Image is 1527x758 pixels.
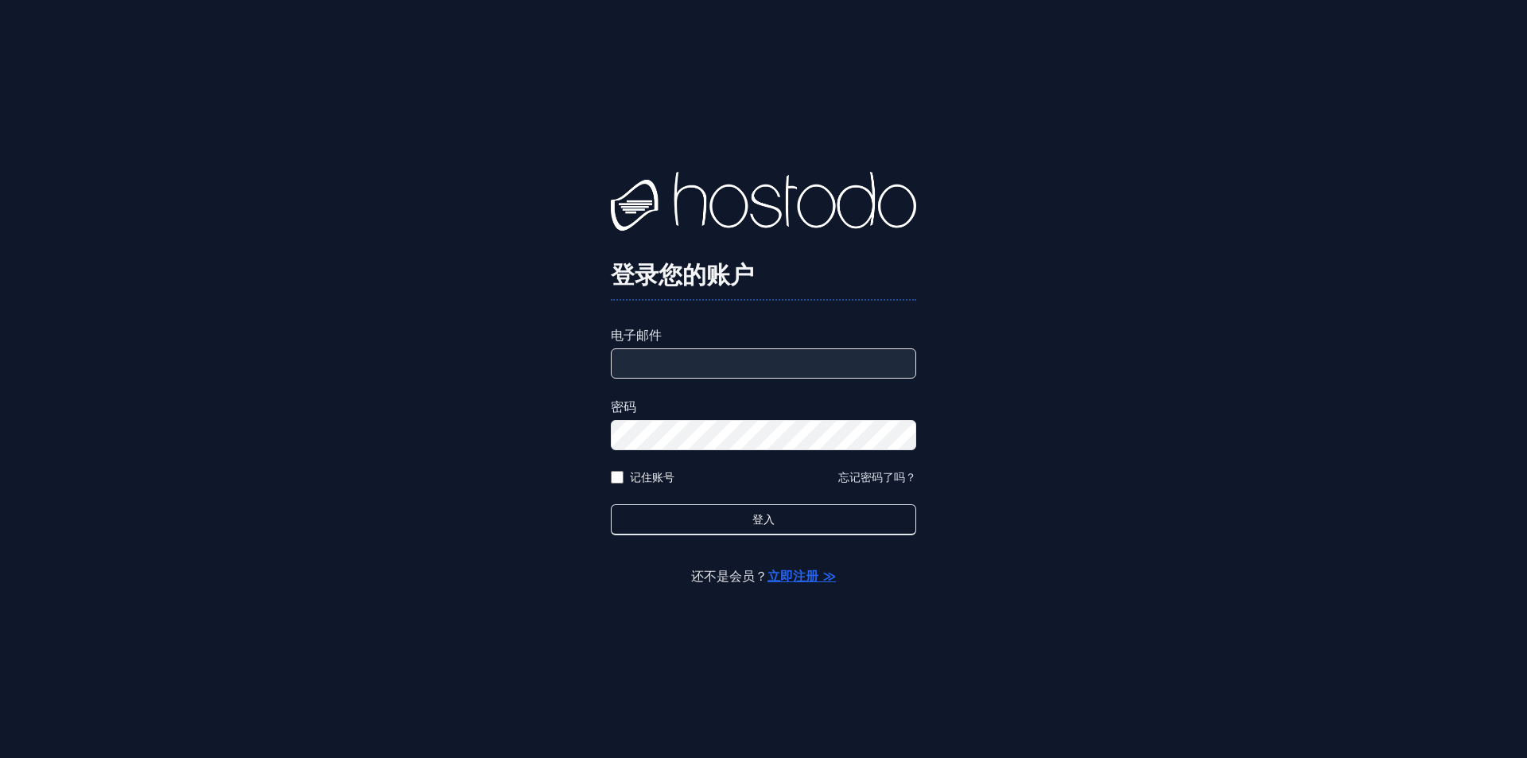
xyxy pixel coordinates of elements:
[630,471,674,484] font: 记住账号
[611,261,754,289] font: 登录您的账户
[691,569,767,584] font: 还不是会员？
[838,471,916,484] font: 忘记密码了吗？
[611,399,636,414] font: 密码
[767,569,836,584] a: 立即注册 ≫
[611,172,916,235] img: 霍斯托多
[611,328,662,343] font: 电子邮件
[611,504,916,535] button: 登入
[752,513,775,526] font: 登入
[838,469,916,485] button: 忘记密码了吗？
